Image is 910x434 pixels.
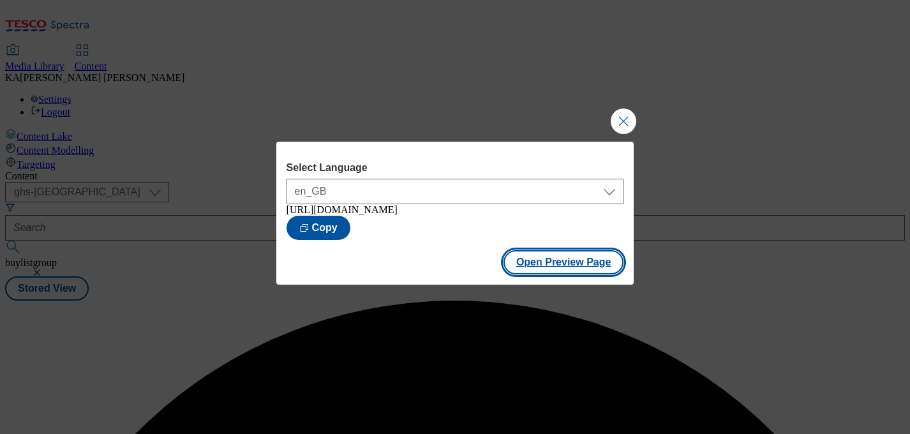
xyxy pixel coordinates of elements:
label: Select Language [287,162,624,174]
button: Open Preview Page [503,250,624,274]
div: [URL][DOMAIN_NAME] [287,204,624,216]
button: Copy [287,216,350,240]
button: Close Modal [611,108,636,134]
div: Modal [276,142,634,285]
